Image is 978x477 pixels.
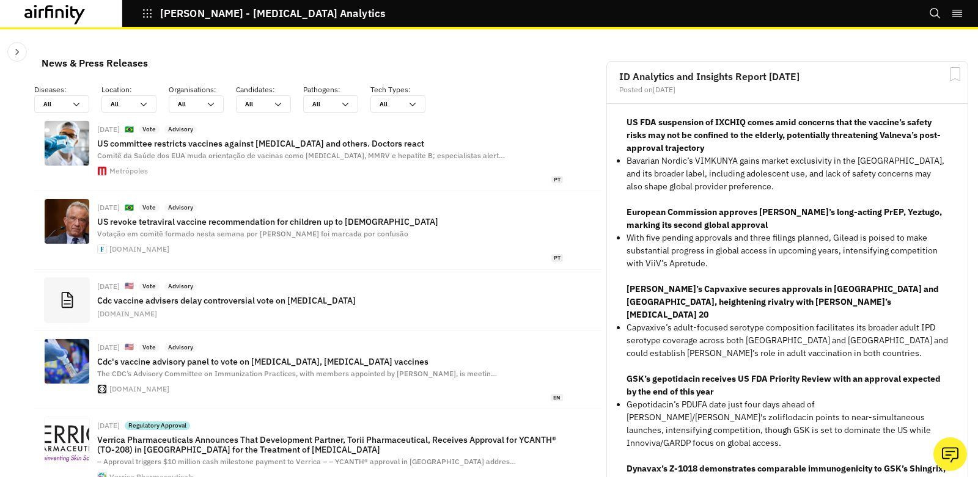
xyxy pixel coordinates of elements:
span: Comitê da Saúde dos EUA muda orientação de vacinas como [MEDICAL_DATA], MMRV e hepatite B; especi... [97,151,505,160]
p: Advisory [168,282,193,291]
p: With five pending approvals and three filings planned, Gilead is poised to make substantial progr... [627,231,948,270]
p: Cdc vaccine advisers delay controversial vote on [MEDICAL_DATA] [97,296,563,305]
img: metropoles-2500x2500-4-scaled.jpg [98,167,106,175]
p: Cdc's vaccine advisory panel to vote on [MEDICAL_DATA], [MEDICAL_DATA] vaccines [97,357,563,366]
p: US revoke tetraviral vaccine recommendation for children up to [DEMOGRAPHIC_DATA] [97,217,563,227]
svg: Bookmark Report [947,67,963,82]
p: Gepotidacin’s PDUFA date just four days ahead of [PERSON_NAME]/[PERSON_NAME]'s zoliflodacin point... [627,398,948,450]
p: Regulatory Approval [128,421,186,430]
img: 175829331868cd6d46af54a_1758293318_3x2_rt.jpg [45,199,89,244]
div: [DATE] [97,344,120,351]
p: Location : [101,84,169,95]
img: 4938c2eb-43f1-4f6c-a1e1-82ab7fb66c3b [45,417,89,462]
span: The CDC’s Advisory Committee on Immunization Practices, with members appointed by [PERSON_NAME], ... [97,369,497,378]
div: Posted on [DATE] [619,86,955,93]
p: Advisory [168,203,193,212]
button: [PERSON_NAME] - [MEDICAL_DATA] Analytics [142,3,385,24]
span: pt [551,254,563,262]
div: [DOMAIN_NAME] [109,385,169,393]
img: gettyimages-2217713943.jpg [45,339,89,384]
p: Capvaxive’s adult-focused serotype composition facilitates its broader adult IPD serotype coverag... [627,321,948,360]
p: 🇺🇸 [125,281,134,291]
p: Organisations : [169,84,236,95]
a: [DATE]🇧🇷VoteAdvisoryUS revoke tetraviral vaccine recommendation for children up to [DEMOGRAPHIC_D... [34,191,601,269]
p: 🇧🇷 [125,125,134,135]
p: Vote [142,282,156,291]
strong: US FDA suspension of IXCHIQ comes amid concerns that the vaccine’s safety risks may not be confin... [627,117,941,153]
div: [DATE] [97,204,120,211]
img: icon-192x192.png [98,385,106,393]
strong: [PERSON_NAME]’s Capvaxive secures approvals in [GEOGRAPHIC_DATA] and [GEOGRAPHIC_DATA], heighteni... [627,283,939,320]
span: pt [551,176,563,184]
p: Vote [142,203,156,212]
strong: European Commission approves [PERSON_NAME]’s long-acting PrEP, Yeztugo, marking its second global... [627,206,942,230]
p: 🇺🇸 [125,342,134,352]
div: [DATE] [97,126,120,133]
div: [DOMAIN_NAME] [97,310,157,318]
span: Votação em comitê formado nesta semana por [PERSON_NAME] foi marcada por confusão [97,229,408,238]
p: Advisory [168,343,193,352]
p: Advisory [168,125,193,134]
a: [DATE]🇺🇸VoteAdvisoryCdc's vaccine advisory panel to vote on [MEDICAL_DATA], [MEDICAL_DATA] vaccin... [34,331,601,409]
h2: ID Analytics and Insights Report [DATE] [619,71,955,81]
div: [DOMAIN_NAME] [109,246,169,253]
p: Tech Types : [370,84,438,95]
p: Diseases : [34,84,101,95]
a: [DATE]🇧🇷VoteAdvisoryUS committee restricts vaccines against [MEDICAL_DATA] and others. Doctors re... [34,113,601,191]
p: Candidates : [236,84,303,95]
p: Vote [142,343,156,352]
img: producao-vacina_.jpg [45,121,89,166]
a: [DATE]🇺🇸VoteAdvisoryCdc vaccine advisers delay controversial vote on [MEDICAL_DATA][DOMAIN_NAME] [34,270,601,331]
div: [DATE] [97,422,120,429]
strong: GSK’s gepotidacin receives US FDA Priority Review with an approval expected by the end of this year [627,373,941,397]
p: US committee restricts vaccines against [MEDICAL_DATA] and others. Doctors react [97,139,563,148]
p: [PERSON_NAME] - [MEDICAL_DATA] Analytics [160,8,385,19]
p: 🇧🇷 [125,203,134,213]
span: en [551,394,563,402]
p: Pathogens : [303,84,370,95]
button: Search [929,3,941,24]
button: Ask our analysts [933,437,967,471]
button: Close Sidebar [7,42,27,62]
div: [DATE] [97,283,120,290]
p: Vote [142,125,156,134]
span: – Approval triggers $10 million cash milestone payment to Verrica – – YCANTH® approval in [GEOGRA... [97,457,516,466]
div: Metrópoles [109,167,148,175]
p: Bavarian Nordic’s VIMKUNYA gains market exclusivity in the [GEOGRAPHIC_DATA], and its broader lab... [627,155,948,193]
p: Verrica Pharmaceuticals Announces That Development Partner, Torii Pharmaceutical, Receives Approv... [97,435,563,454]
img: favicon-192.png [98,245,106,253]
div: News & Press Releases [42,54,148,72]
